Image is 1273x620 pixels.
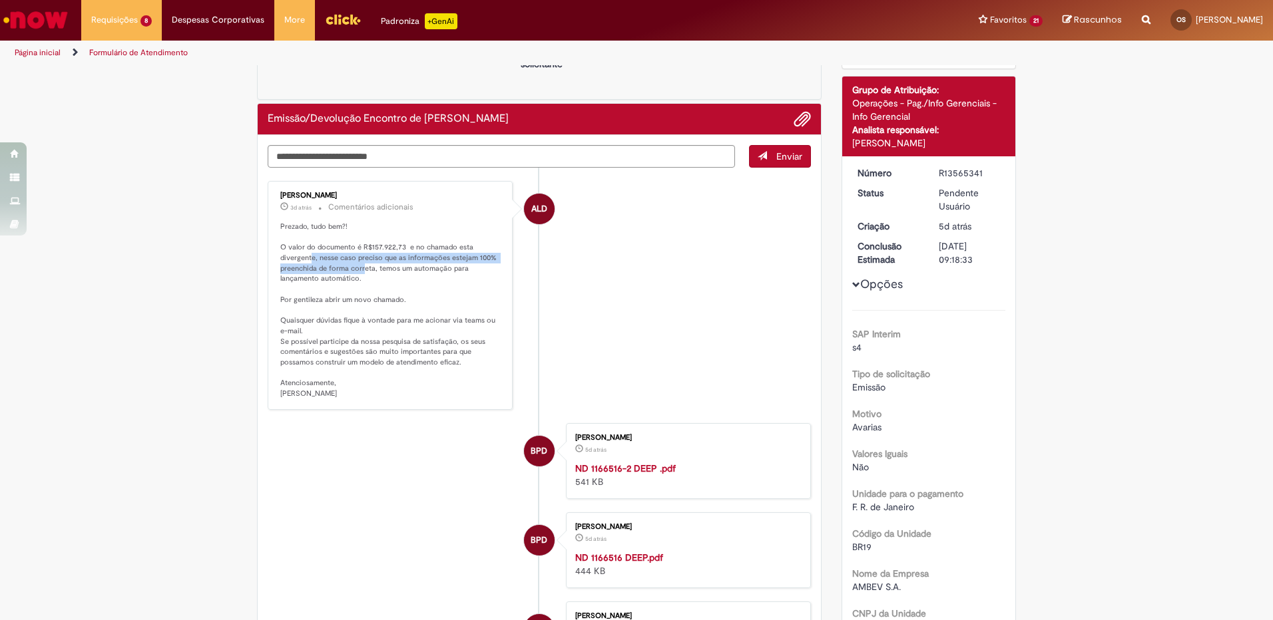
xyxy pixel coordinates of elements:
span: AMBEV S.A. [852,581,901,593]
span: Não [852,461,869,473]
b: Unidade para o pagamento [852,488,963,500]
span: F. R. de Janeiro [852,501,914,513]
span: 5d atrás [585,535,607,543]
img: ServiceNow [1,7,70,33]
time: 25/09/2025 09:18:29 [939,220,971,232]
small: Comentários adicionais [328,202,413,213]
a: Página inicial [15,47,61,58]
p: +GenAi [425,13,457,29]
div: [PERSON_NAME] [280,192,502,200]
div: 25/09/2025 09:18:29 [939,220,1001,233]
span: More [284,13,305,27]
p: Prezado, tudo bem?! O valor do documento é R$157.922,73 e no chamado esta divergente, nesse caso ... [280,222,502,399]
b: SAP Interim [852,328,901,340]
span: Despesas Corporativas [172,13,264,27]
b: CNPJ da Unidade [852,607,926,619]
span: BPD [531,435,547,467]
span: 3d atrás [290,204,312,212]
b: Nome da Empresa [852,567,929,579]
span: Enviar [776,150,802,162]
span: Avarias [852,421,882,433]
b: Tipo de solicitação [852,368,930,380]
div: [PERSON_NAME] [575,612,797,620]
span: Rascunhos [1074,13,1122,26]
div: 541 KB [575,462,797,488]
a: ND 1166516-2 DEEP .pdf [575,462,676,474]
span: Emissão [852,381,886,393]
div: Padroniza [381,13,457,29]
dt: Criação [848,220,929,233]
div: Bruno Pereira do Nascimento [524,525,555,555]
a: Formulário de Atendimento [89,47,188,58]
div: Bruno Pereira do Nascimento [524,436,555,466]
span: [PERSON_NAME] [1196,14,1263,25]
img: click_logo_yellow_360x200.png [325,9,361,29]
b: Código da Unidade [852,528,931,540]
ul: Trilhas de página [10,41,839,65]
button: Enviar [749,145,811,168]
time: 25/09/2025 09:17:28 [585,446,607,454]
span: ALD [531,193,547,225]
div: [PERSON_NAME] [852,136,1006,150]
dt: Conclusão Estimada [848,239,929,266]
dt: Status [848,186,929,200]
span: 5d atrás [939,220,971,232]
b: Motivo [852,408,882,420]
div: Operações - Pag./Info Gerenciais - Info Gerencial [852,96,1006,123]
textarea: Digite sua mensagem aqui... [268,145,735,168]
div: [PERSON_NAME] [575,434,797,442]
div: [PERSON_NAME] [575,523,797,531]
span: 8 [140,15,152,27]
a: ND 1166516 DEEP.pdf [575,551,663,563]
div: Pendente Usuário [939,186,1001,213]
div: 444 KB [575,551,797,577]
span: 5d atrás [585,446,607,454]
span: BPD [531,524,547,556]
span: s4 [852,341,862,353]
dt: Número [848,166,929,180]
div: Andressa Luiza Da Silva [524,194,555,224]
a: Rascunhos [1063,14,1122,27]
div: Grupo de Atribuição: [852,83,1006,96]
div: R13565341 [939,166,1001,180]
div: Analista responsável: [852,123,1006,136]
div: [DATE] 09:18:33 [939,239,1001,266]
span: Requisições [91,13,138,27]
span: OS [1176,15,1186,24]
time: 26/09/2025 14:37:58 [290,204,312,212]
h2: Emissão/Devolução Encontro de Contas Fornecedor Histórico de tíquete [268,113,509,125]
button: Adicionar anexos [794,110,811,128]
span: 21 [1029,15,1043,27]
time: 25/09/2025 09:17:28 [585,535,607,543]
span: Favoritos [990,13,1027,27]
b: Valores Iguais [852,448,907,460]
span: BR19 [852,541,872,553]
